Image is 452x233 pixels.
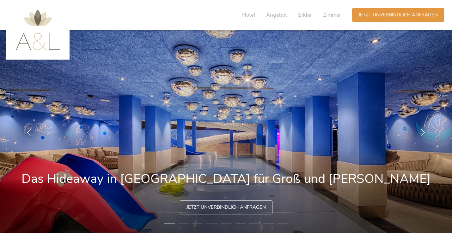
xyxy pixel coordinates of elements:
[16,9,60,50] img: AMONTI & LUNARIS Wellnessresort
[358,12,438,18] span: Jetzt unverbindlich anfragen
[298,11,312,19] span: Bilder
[266,11,287,19] span: Angebot
[186,204,266,211] span: Jetzt unverbindlich anfragen
[242,11,255,19] span: Hotel
[323,11,341,19] span: Zimmer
